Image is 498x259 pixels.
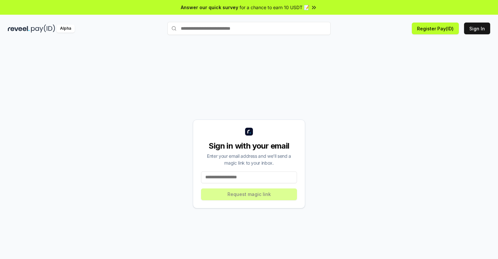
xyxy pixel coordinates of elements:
div: Alpha [56,24,75,33]
img: logo_small [245,128,253,136]
button: Sign In [464,23,490,34]
button: Register Pay(ID) [412,23,459,34]
div: Enter your email address and we’ll send a magic link to your inbox. [201,153,297,166]
div: Sign in with your email [201,141,297,151]
img: reveel_dark [8,24,30,33]
span: for a chance to earn 10 USDT 📝 [240,4,309,11]
span: Answer our quick survey [181,4,238,11]
img: pay_id [31,24,55,33]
